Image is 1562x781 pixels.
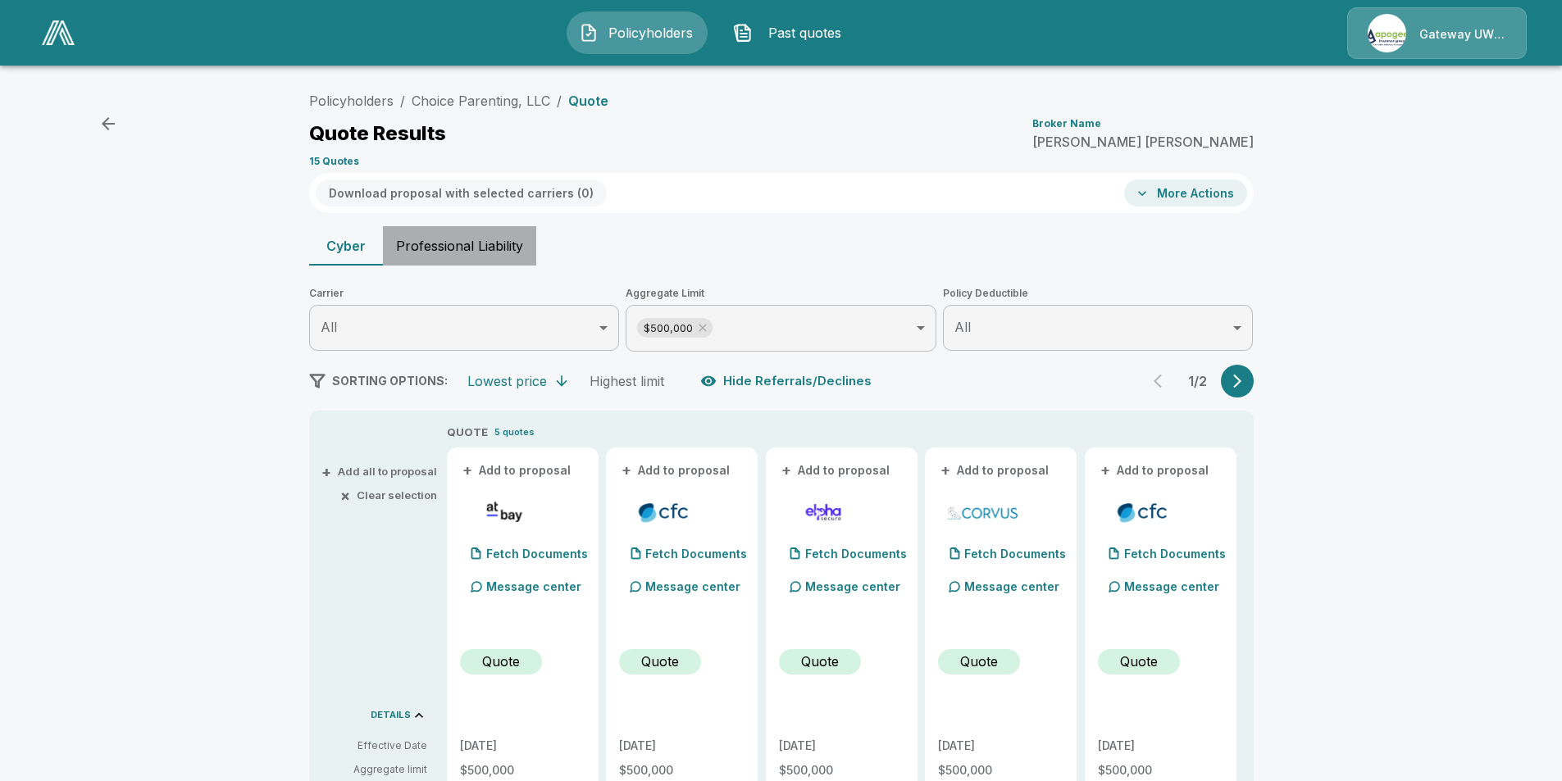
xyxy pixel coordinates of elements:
span: × [340,490,350,501]
img: atbaycybersurplus [467,500,543,524]
p: Quote [482,652,520,671]
p: Message center [645,578,740,595]
a: Choice Parenting, LLC [412,93,550,109]
p: Quote [568,94,608,107]
button: Policyholders IconPolicyholders [567,11,708,54]
p: $500,000 [460,765,585,776]
p: Quote [1120,652,1158,671]
button: Download proposal with selected carriers (0) [316,179,607,207]
button: Cyber [309,226,383,266]
li: / [400,91,405,111]
p: Fetch Documents [486,548,588,560]
span: + [781,465,791,476]
button: +Add to proposal [460,461,575,479]
p: Fetch Documents [645,548,747,560]
p: Message center [1124,578,1219,595]
span: $500,000 [637,319,699,338]
p: 1 / 2 [1182,375,1214,388]
p: Quote [801,652,839,671]
button: +Add to proposal [938,461,1053,479]
span: All [321,319,337,335]
img: cfccyber [626,500,702,524]
p: [PERSON_NAME] [PERSON_NAME] [1032,135,1254,148]
img: Policyholders Icon [579,23,599,43]
p: $500,000 [619,765,745,776]
div: Lowest price [467,373,547,389]
img: cfccyberadmitted [1104,500,1181,524]
button: +Add all to proposal [325,466,437,477]
span: + [622,465,631,476]
p: Message center [964,578,1059,595]
a: Policyholders [309,93,394,109]
p: Quote [960,652,998,671]
p: [DATE] [619,740,745,751]
span: + [462,465,472,476]
p: [DATE] [460,740,585,751]
span: + [321,466,331,477]
p: DETAILS [371,711,411,720]
p: [DATE] [938,740,1063,751]
button: ×Clear selection [344,490,437,501]
span: + [1100,465,1110,476]
span: Carrier [309,285,620,302]
button: Professional Liability [383,226,536,266]
p: Fetch Documents [805,548,907,560]
div: Highest limit [590,373,664,389]
img: Past quotes Icon [733,23,753,43]
p: Aggregate limit [322,762,427,777]
img: AA Logo [42,20,75,45]
button: +Add to proposal [1098,461,1213,479]
img: corvuscybersurplus [945,500,1021,524]
button: More Actions [1124,179,1247,207]
p: $500,000 [1098,765,1223,776]
span: All [954,319,971,335]
button: +Add to proposal [619,461,734,479]
span: + [940,465,950,476]
span: Aggregate Limit [626,285,936,302]
nav: breadcrumb [309,91,608,111]
span: Policy Deductible [943,285,1254,302]
p: 15 Quotes [309,157,359,166]
p: Quote [641,652,679,671]
p: Broker Name [1032,119,1101,129]
span: Past quotes [759,23,849,43]
button: Past quotes IconPast quotes [721,11,862,54]
p: Quote Results [309,124,446,143]
p: [DATE] [1098,740,1223,751]
p: $500,000 [779,765,904,776]
p: [DATE] [779,740,904,751]
span: SORTING OPTIONS: [332,374,448,388]
button: +Add to proposal [779,461,894,479]
p: Fetch Documents [964,548,1066,560]
p: 5 quotes [494,425,535,439]
p: Effective Date [322,738,427,753]
p: $500,000 [938,765,1063,776]
div: $500,000 [637,318,713,338]
p: QUOTE [447,425,488,441]
img: elphacyberenhanced [786,500,862,524]
p: Fetch Documents [1124,548,1226,560]
p: Message center [805,578,900,595]
span: Policyholders [605,23,695,43]
button: Hide Referrals/Declines [697,366,878,397]
li: / [557,91,562,111]
p: Message center [486,578,581,595]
